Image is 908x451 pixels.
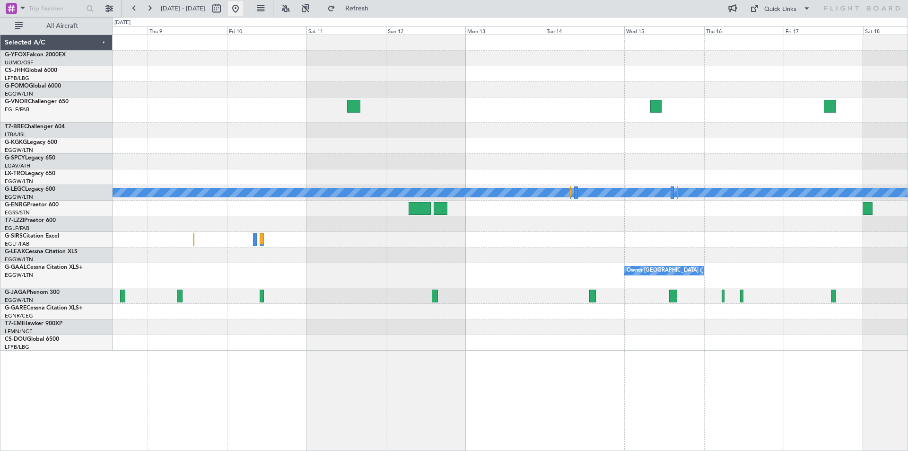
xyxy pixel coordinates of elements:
button: Refresh [323,1,380,16]
a: T7-LZZIPraetor 600 [5,218,56,223]
a: G-JAGAPhenom 300 [5,290,60,295]
span: G-ENRG [5,202,27,208]
span: G-LEAX [5,249,25,255]
a: LX-TROLegacy 650 [5,171,55,177]
a: G-GAALCessna Citation XLS+ [5,265,83,270]
a: G-SIRSCitation Excel [5,233,59,239]
a: UUMO/OSF [5,59,33,66]
a: EGGW/LTN [5,90,33,97]
a: G-FOMOGlobal 6000 [5,83,61,89]
a: G-ENRGPraetor 600 [5,202,59,208]
a: EGLF/FAB [5,106,29,113]
span: Refresh [337,5,377,12]
a: LGAV/ATH [5,162,30,169]
a: CS-JHHGlobal 6000 [5,68,57,73]
a: LFMN/NCE [5,328,33,335]
div: Quick Links [764,5,796,14]
span: CS-JHH [5,68,25,73]
a: EGGW/LTN [5,178,33,185]
a: G-YFOXFalcon 2000EX [5,52,66,58]
a: G-LEGCLegacy 600 [5,186,55,192]
a: EGGW/LTN [5,147,33,154]
span: G-GAAL [5,265,26,270]
input: Trip Number [29,1,83,16]
span: G-SIRS [5,233,23,239]
div: Mon 13 [465,26,545,35]
span: T7-BRE [5,124,24,130]
span: G-JAGA [5,290,26,295]
span: G-GARE [5,305,26,311]
div: Tue 14 [545,26,624,35]
div: Wed 15 [624,26,704,35]
span: All Aircraft [25,23,100,29]
a: EGGW/LTN [5,297,33,304]
a: EGGW/LTN [5,272,33,279]
a: EGNR/CEG [5,312,33,319]
a: G-LEAXCessna Citation XLS [5,249,78,255]
div: Sat 11 [306,26,386,35]
a: G-SPCYLegacy 650 [5,155,55,161]
a: G-GARECessna Citation XLS+ [5,305,83,311]
button: Quick Links [745,1,815,16]
div: [DATE] [114,19,131,27]
a: LTBA/ISL [5,131,26,138]
span: G-KGKG [5,140,27,145]
div: Sun 12 [386,26,465,35]
span: G-YFOX [5,52,26,58]
a: G-VNORChallenger 650 [5,99,69,105]
a: G-KGKGLegacy 600 [5,140,57,145]
a: EGLF/FAB [5,225,29,232]
a: T7-EMIHawker 900XP [5,321,62,327]
span: G-VNOR [5,99,28,105]
span: T7-LZZI [5,218,24,223]
a: EGGW/LTN [5,256,33,263]
a: CS-DOUGlobal 6500 [5,336,59,342]
span: LX-TRO [5,171,25,177]
a: LFPB/LBG [5,75,29,82]
div: Thu 9 [148,26,227,35]
div: Fri 10 [227,26,306,35]
a: LFPB/LBG [5,344,29,351]
div: Thu 16 [704,26,784,35]
span: G-LEGC [5,186,25,192]
a: EGLF/FAB [5,240,29,248]
button: All Aircraft [10,18,103,34]
span: G-SPCY [5,155,25,161]
a: T7-BREChallenger 604 [5,124,65,130]
span: [DATE] - [DATE] [161,4,205,13]
div: Owner [GEOGRAPHIC_DATA] ([GEOGRAPHIC_DATA]) [627,264,757,278]
span: T7-EMI [5,321,23,327]
span: CS-DOU [5,336,27,342]
a: EGGW/LTN [5,194,33,201]
a: EGSS/STN [5,209,30,216]
span: G-FOMO [5,83,29,89]
div: Fri 17 [784,26,863,35]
